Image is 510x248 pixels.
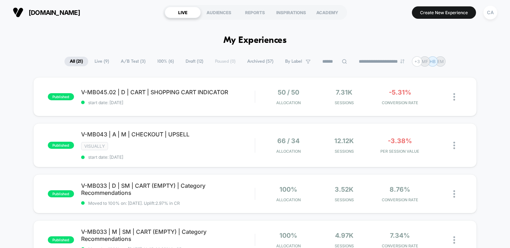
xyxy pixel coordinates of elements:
span: -5.31% [389,89,411,96]
button: Create New Experience [412,6,476,19]
span: start date: [DATE] [81,100,255,105]
span: published [48,93,74,100]
span: V-MB045.02 | D | CART | SHOPPING CART INDICATOR [81,89,255,96]
span: V-MB043 | A | M | CHECKOUT | UPSELL [81,131,255,138]
span: V-MB033 | M | SM | CART (EMPTY) | Category Recommendations [81,228,255,242]
span: All ( 21 ) [64,57,88,66]
button: [DOMAIN_NAME] [11,7,82,18]
span: Allocation [276,149,301,154]
span: Moved to 100% on: [DATE] . Uplift: 2.97% in CR [88,201,180,206]
div: CA [483,6,497,19]
span: published [48,236,74,243]
img: close [453,93,455,101]
p: HB [430,59,436,64]
span: 7.34% [390,232,410,239]
span: Live ( 9 ) [89,57,114,66]
p: MF [422,59,428,64]
span: V-MB033 | D | SM | CART (EMPTY) | Category Recommendations [81,182,255,196]
span: 12.12k [334,137,354,145]
span: Allocation [276,197,301,202]
span: published [48,190,74,197]
span: [DOMAIN_NAME] [29,9,80,16]
div: REPORTS [237,7,273,18]
button: CA [481,5,499,20]
span: VISUALLY [81,142,108,150]
img: close [453,190,455,198]
img: close [453,142,455,149]
span: A/B Test ( 3 ) [115,57,151,66]
span: PER SESSION VALUE [374,149,426,154]
span: CONVERSION RATE [374,100,426,105]
span: 3.52k [335,186,353,193]
span: 100% [279,186,297,193]
span: Draft ( 12 ) [180,57,209,66]
div: ACADEMY [309,7,345,18]
span: Archived ( 57 ) [242,57,279,66]
span: 66 / 34 [277,137,300,145]
span: 50 / 50 [278,89,299,96]
span: CONVERSION RATE [374,197,426,202]
span: 7.31k [336,89,352,96]
p: EM [437,59,444,64]
span: -3.38% [388,137,412,145]
span: Sessions [318,149,370,154]
div: INSPIRATIONS [273,7,309,18]
span: 100% ( 6 ) [152,57,179,66]
span: 100% [279,232,297,239]
span: start date: [DATE] [81,154,255,160]
span: Sessions [318,197,370,202]
span: Allocation [276,100,301,105]
h1: My Experiences [223,35,287,46]
span: Sessions [318,100,370,105]
div: LIVE [165,7,201,18]
img: Visually logo [13,7,23,18]
div: AUDIENCES [201,7,237,18]
span: published [48,142,74,149]
span: 8.76% [390,186,410,193]
div: + 3 [412,56,422,67]
span: By Label [285,59,302,64]
span: 4.97k [335,232,353,239]
img: close [453,236,455,244]
img: end [400,59,404,63]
